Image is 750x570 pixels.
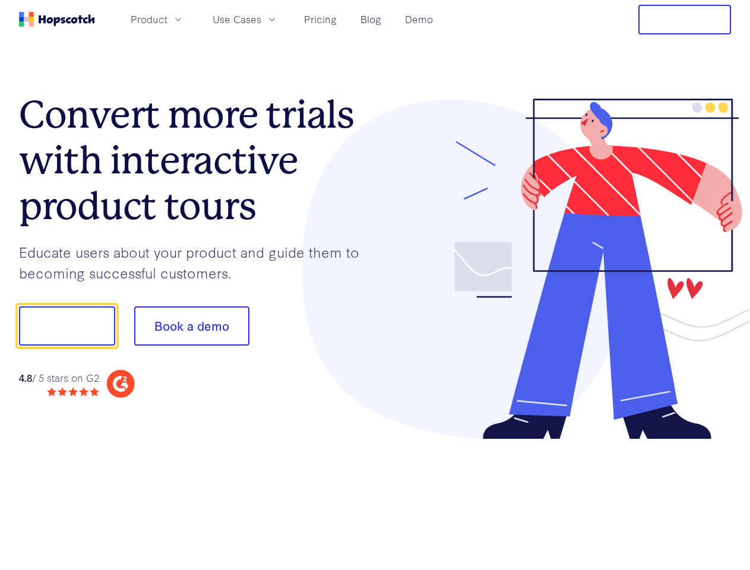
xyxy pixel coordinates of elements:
button: Use Cases [205,9,285,29]
span: Use Cases [213,12,261,27]
button: Product [124,9,191,29]
button: Show me! [19,306,115,346]
a: Blog [356,9,386,29]
span: Product [131,12,167,27]
a: Pricing [299,9,341,29]
a: Demo [400,9,438,29]
button: Free Trial [638,5,731,34]
h1: Convert more trials with interactive product tours [19,92,375,229]
div: / 5 stars on G2 [19,370,99,385]
p: Educate users about your product and guide them to becoming successful customers. [19,242,375,283]
strong: 4.8 [19,370,32,384]
button: Book a demo [134,306,249,346]
a: Home [19,12,95,27]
